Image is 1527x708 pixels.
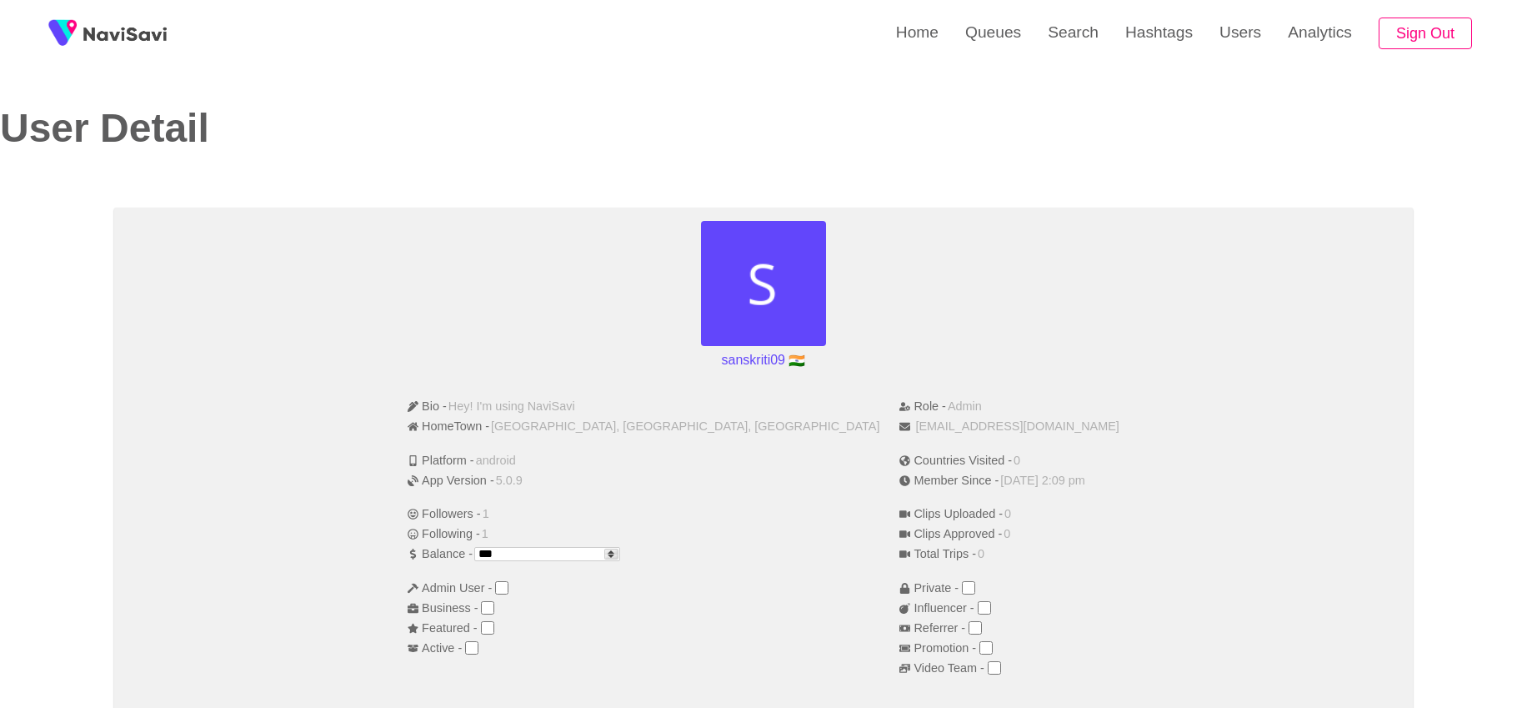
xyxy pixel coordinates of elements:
[978,547,984,561] span: 0
[483,507,489,521] span: 1
[1379,18,1472,50] button: Sign Out
[789,354,805,368] span: India flag
[408,621,478,635] span: Featured -
[1004,527,1010,541] span: 0
[899,399,945,414] span: Role -
[408,527,480,541] span: Following -
[408,601,478,615] span: Business -
[899,507,1003,521] span: Clips Uploaded -
[899,547,976,561] span: Total Trips -
[899,601,974,615] span: Influencer -
[899,661,984,675] span: Video Team -
[408,399,447,414] span: Bio -
[448,399,575,414] span: Hey! I'm using NaviSavi
[408,454,474,468] span: Platform -
[491,419,879,434] span: [GEOGRAPHIC_DATA], [GEOGRAPHIC_DATA], [GEOGRAPHIC_DATA]
[408,641,462,655] span: Active -
[408,507,481,521] span: Followers -
[408,419,489,434] span: HomeTown -
[408,474,494,488] span: App Version -
[1014,454,1020,468] span: 0
[899,641,976,655] span: Promotion -
[408,581,492,595] span: Admin User -
[42,13,83,54] img: fireSpot
[948,399,982,414] span: Admin
[899,581,959,595] span: Private -
[408,547,473,561] span: Balance -
[482,527,488,541] span: 1
[476,454,516,468] span: android
[899,454,1012,468] span: Countries Visited -
[715,346,813,374] p: sanskriti09
[899,621,965,635] span: Referrer -
[899,527,1002,541] span: Clips Approved -
[1004,507,1011,521] span: 0
[83,25,167,42] img: fireSpot
[496,474,523,488] span: 5.0.9
[899,474,999,488] span: Member Since -
[915,419,1119,434] span: [EMAIL_ADDRESS][DOMAIN_NAME]
[1000,474,1085,488] span: [DATE] 2:09 pm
